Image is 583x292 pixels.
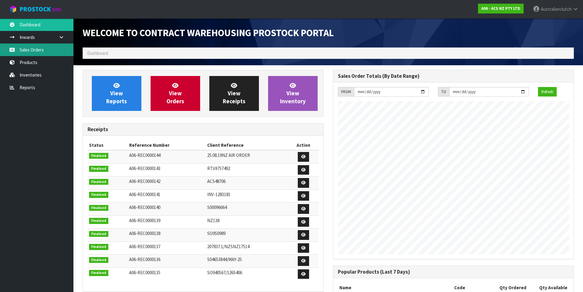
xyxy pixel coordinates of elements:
[209,76,259,111] a: ViewReceipts
[207,152,250,158] span: 25.08.19NZ AIR ORDER
[129,244,160,249] span: A06-REC0000137
[338,87,354,97] div: FROM
[89,257,108,263] span: Finalised
[129,165,160,171] span: A06-REC0000143
[20,5,51,13] span: ProStock
[207,256,242,262] span: S04653844/MAY-25
[207,230,226,236] span: SO950989
[87,50,108,56] span: Dashboard
[438,87,449,97] div: TO
[129,152,160,158] span: A06-REC0000144
[481,6,520,11] strong: A06 - ACS NZ PTY LTD
[89,244,108,250] span: Finalised
[129,204,160,210] span: A06-REC0000140
[129,230,160,236] span: A06-REC0000138
[207,178,226,184] span: ACS48706
[207,204,227,210] span: S00096664
[88,140,128,150] th: Status
[106,82,127,105] span: View Reports
[207,244,249,249] span: 207837.1/NZSNZ17514
[89,218,108,224] span: Finalised
[92,76,141,111] a: ViewReports
[268,76,318,111] a: ViewInventory
[89,231,108,237] span: Finalised
[151,76,200,111] a: ViewOrders
[89,205,108,211] span: Finalised
[128,140,206,150] th: Reference Number
[129,218,160,223] span: A06-REC0000139
[129,178,160,184] span: A06-REC0000142
[129,256,160,262] span: A06-REC0000136
[89,153,108,159] span: Finalised
[223,82,245,105] span: View Receipts
[89,166,108,172] span: Finalised
[9,5,17,13] img: cube-alt.png
[338,269,569,275] h3: Popular Products (Last 7 Days)
[166,82,184,105] span: View Orders
[129,270,160,275] span: A06-REC0000135
[538,87,557,97] button: Refresh
[288,140,319,150] th: Action
[206,140,288,150] th: Client Reference
[52,7,62,13] small: WMS
[541,6,572,12] span: Australianclutch
[280,82,306,105] span: View Inventory
[89,192,108,198] span: Finalised
[338,73,569,79] h3: Sales Order Totals (By Date Range)
[83,27,334,39] span: Welcome to Contract Warehousing ProStock Portal
[89,179,108,185] span: Finalised
[89,270,108,276] span: Finalised
[207,192,230,197] span: INV-1283181
[88,127,319,132] h3: Receipts
[207,165,230,171] span: RTV#757492
[207,270,242,275] span: SO940567/1265406
[129,192,160,197] span: A06-REC0000141
[207,218,219,223] span: NZ138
